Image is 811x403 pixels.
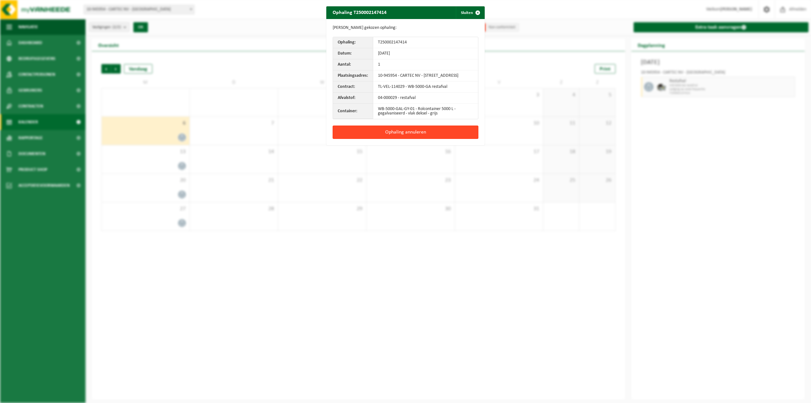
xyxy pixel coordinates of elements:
td: WB-5000-GAL-GY-01 - Rolcontainer 5000 L - gegalvaniseerd - vlak deksel - grijs [373,104,478,119]
th: Contract: [333,81,373,93]
th: Plaatsingsadres: [333,70,373,81]
th: Ophaling: [333,37,373,48]
td: TL-VEL-114029 - WB-5000-GA restafval [373,81,478,93]
h2: Ophaling T250002147414 [326,6,393,18]
td: [DATE] [373,48,478,59]
td: 04-000029 - restafval [373,93,478,104]
td: T250002147414 [373,37,478,48]
th: Afvalstof: [333,93,373,104]
th: Datum: [333,48,373,59]
th: Aantal: [333,59,373,70]
th: Container: [333,104,373,119]
td: 1 [373,59,478,70]
td: 10-945954 - CARTEC NV - [STREET_ADDRESS] [373,70,478,81]
button: Sluiten [456,6,484,19]
p: [PERSON_NAME] gekozen ophaling: [333,25,478,30]
button: Ophaling annuleren [333,126,478,139]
